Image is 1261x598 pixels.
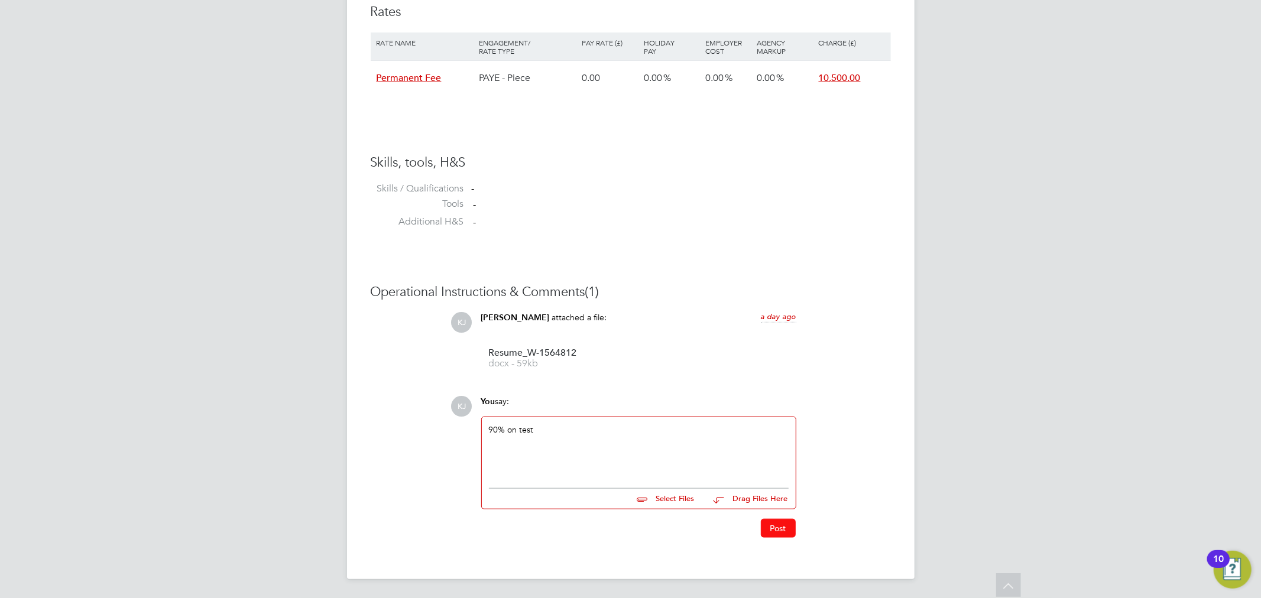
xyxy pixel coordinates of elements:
button: Drag Files Here [704,487,789,512]
span: 0.00 [757,72,775,84]
span: You [481,396,495,407]
div: PAYE - Piece [476,61,579,95]
div: say: [481,396,796,417]
span: KJ [452,312,472,333]
span: 0.00 [705,72,724,84]
div: 90% on test [489,424,789,475]
button: Post [761,519,796,538]
span: KJ [452,396,472,417]
div: Employer Cost [702,32,754,61]
a: Resume_W-1564812 docx - 59kb [489,349,584,368]
h3: Skills, tools, H&S [371,154,891,171]
div: Engagement/ Rate Type [476,32,579,61]
button: Open Resource Center, 10 new notifications [1214,551,1252,589]
span: docx - 59kb [489,359,584,368]
span: (1) [585,284,599,300]
span: Resume_W-1564812 [489,349,584,357]
span: Permanent Fee [377,72,442,84]
span: 0.00 [644,72,662,84]
div: Pay Rate (£) [579,32,641,53]
span: [PERSON_NAME] [481,313,550,323]
span: attached a file: [552,312,607,323]
div: - [472,183,891,195]
div: Rate Name [374,32,476,53]
div: 10 [1213,559,1224,574]
div: Charge (£) [816,32,888,53]
span: - [474,216,476,228]
span: - [474,199,476,210]
span: a day ago [761,311,796,321]
div: Holiday Pay [641,32,702,61]
div: Agency Markup [754,32,815,61]
span: 10,500.00 [819,72,861,84]
label: Tools [371,198,464,210]
h3: Operational Instructions & Comments [371,284,891,301]
label: Additional H&S [371,216,464,228]
div: 0.00 [579,61,641,95]
h3: Rates [371,4,891,21]
label: Skills / Qualifications [371,183,464,195]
